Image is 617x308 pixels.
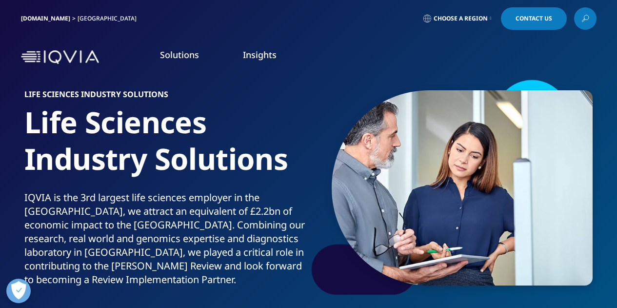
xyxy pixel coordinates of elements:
[103,34,597,80] nav: Primary
[501,7,567,30] a: Contact Us
[160,49,199,61] a: Solutions
[21,14,70,22] a: [DOMAIN_NAME]
[21,50,99,64] img: IQVIA Healthcare Information Technology and Pharma Clinical Research Company
[24,104,305,191] h1: Life Sciences Industry Solutions
[24,90,305,104] h6: Life Sciences Industry Solutions
[516,16,552,21] span: Contact Us
[6,279,31,303] button: Open Preferences
[243,49,277,61] a: Insights
[78,15,140,22] div: [GEOGRAPHIC_DATA]
[24,191,305,292] p: IQVIA is the 3rd largest life sciences employer in the [GEOGRAPHIC_DATA], we attract an equivalen...
[434,15,488,22] span: Choose a Region
[332,90,593,286] img: 472_custom-photo_presenting-tablet-to-collegue.jpg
